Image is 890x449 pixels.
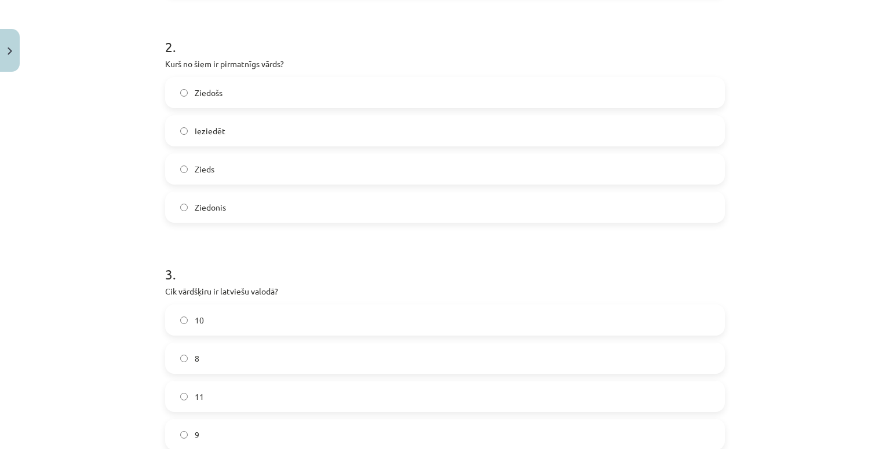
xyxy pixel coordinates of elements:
[165,285,725,297] p: Cik vārdšķiru ir latviešu valodā?
[180,127,188,135] input: Ieziedēt
[195,163,214,175] span: Zieds
[180,431,188,439] input: 9
[195,87,222,99] span: Ziedošs
[180,204,188,211] input: Ziedonis
[195,352,199,365] span: 8
[180,355,188,362] input: 8
[195,125,225,137] span: Ieziedēt
[195,201,226,214] span: Ziedonis
[180,89,188,97] input: Ziedošs
[195,429,199,441] span: 9
[8,47,12,55] img: icon-close-lesson-0947bae3869378f0d4975bcd49f059093ad1ed9edebbc8119c70593378902aed.svg
[180,393,188,400] input: 11
[195,391,204,403] span: 11
[195,314,204,326] span: 10
[180,165,188,173] input: Zieds
[180,316,188,324] input: 10
[165,58,725,70] p: Kurš no šiem ir pirmatnīgs vārds?
[165,19,725,54] h1: 2 .
[165,246,725,282] h1: 3 .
